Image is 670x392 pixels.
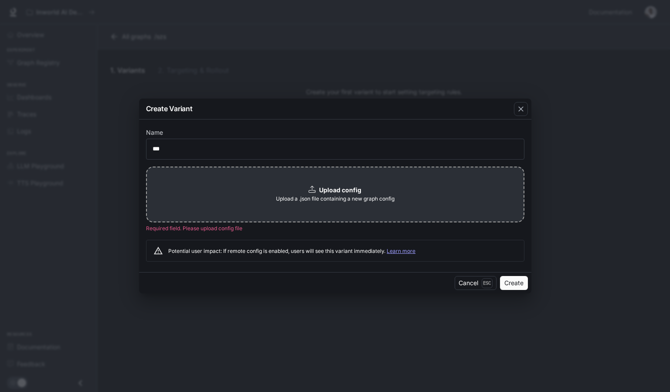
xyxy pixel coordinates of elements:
p: Name [146,130,163,136]
span: Potential user impact: If remote config is enabled, users will see this variant immediately. [168,248,415,254]
p: Create Variant [146,103,193,114]
b: Upload config [319,186,361,194]
p: Esc [482,278,493,288]
span: Required field. Please upload config file [146,225,242,232]
a: Learn more [387,248,415,254]
button: CancelEsc [455,276,497,290]
button: Create [500,276,528,290]
span: Upload a .json file containing a new graph config [276,194,395,203]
